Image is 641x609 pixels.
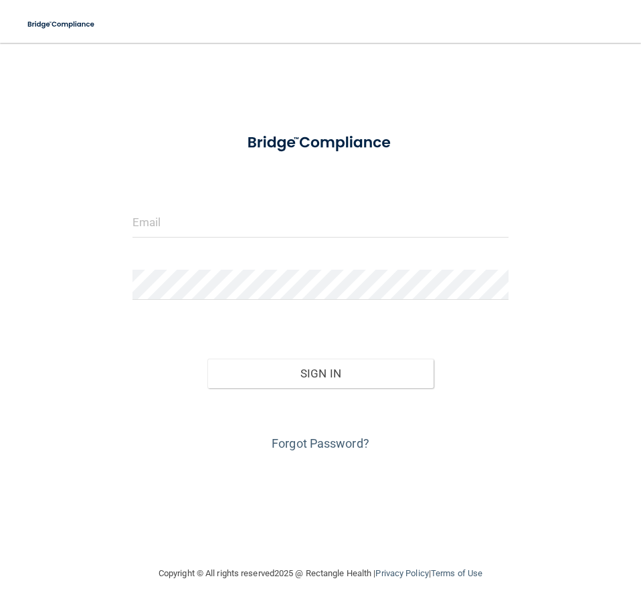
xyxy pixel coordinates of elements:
[132,207,509,238] input: Email
[431,568,482,578] a: Terms of Use
[375,568,428,578] a: Privacy Policy
[232,123,409,163] img: bridge_compliance_login_screen.278c3ca4.svg
[207,359,433,388] button: Sign In
[20,11,103,38] img: bridge_compliance_login_screen.278c3ca4.svg
[272,436,369,450] a: Forgot Password?
[76,552,565,595] div: Copyright © All rights reserved 2025 @ Rectangle Health | |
